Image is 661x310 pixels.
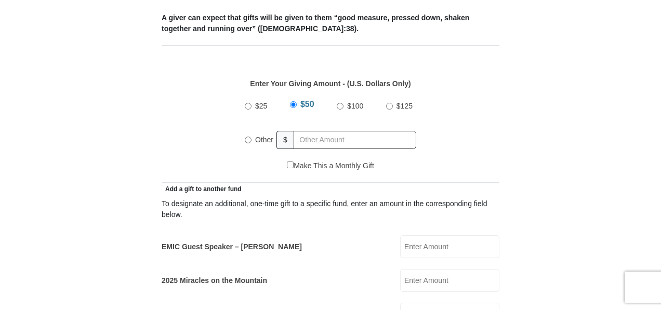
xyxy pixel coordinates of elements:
input: Enter Amount [400,235,499,258]
span: $125 [396,102,413,110]
span: $50 [300,100,314,109]
span: Other [255,136,273,144]
label: 2025 Miracles on the Mountain [162,275,267,286]
span: $25 [255,102,267,110]
span: Add a gift to another fund [162,185,242,193]
label: Make This a Monthly Gift [287,160,374,171]
div: To designate an additional, one-time gift to a specific fund, enter an amount in the correspondin... [162,198,499,220]
span: $ [276,131,294,149]
b: A giver can expect that gifts will be given to them “good measure, pressed down, shaken together ... [162,14,469,33]
strong: Enter Your Giving Amount - (U.S. Dollars Only) [250,79,411,88]
input: Other Amount [294,131,416,149]
input: Enter Amount [400,269,499,292]
label: EMIC Guest Speaker – [PERSON_NAME] [162,241,302,252]
input: Make This a Monthly Gift [287,161,294,168]
span: $100 [347,102,363,110]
